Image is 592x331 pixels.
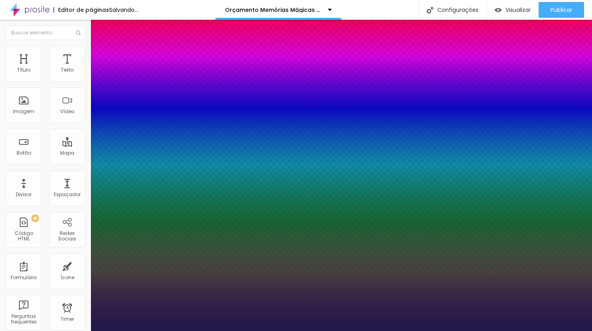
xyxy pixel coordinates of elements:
[109,7,138,13] div: Salvando...
[6,26,85,40] input: Buscar elemento
[495,7,501,13] img: view-1.svg
[17,67,30,73] div: Título
[550,7,572,13] span: Publicar
[427,7,433,13] img: Icone
[53,7,109,13] div: Editor de páginas
[8,231,39,242] div: Código HTML
[61,316,74,322] div: Timer
[60,150,74,156] div: Mapa
[61,275,74,280] div: Ícone
[76,30,81,35] img: Icone
[13,109,34,114] div: Imagem
[54,192,81,197] div: Espaçador
[17,150,31,156] div: Botão
[505,7,531,13] span: Visualizar
[16,192,32,197] div: Divisor
[487,2,539,18] button: Visualizar
[8,314,39,325] div: Perguntas frequentes
[225,7,322,13] p: Orçamento Memórias Mágicas Terra [DATE]
[60,109,74,114] div: Vídeo
[51,231,83,242] div: Redes Sociais
[61,67,74,73] div: Texto
[11,275,37,280] div: Formulário
[539,2,584,18] button: Publicar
